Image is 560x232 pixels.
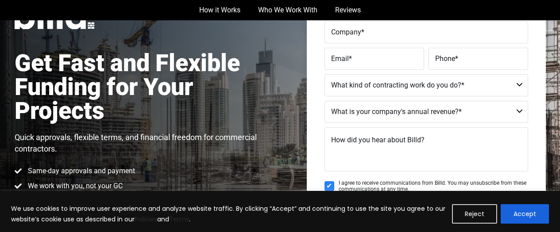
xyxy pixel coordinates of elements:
[169,215,189,224] a: Terms
[135,215,157,224] a: Policies
[15,51,264,123] h1: Get Fast and Flexible Funding for Your Projects
[11,203,445,224] p: We use cookies to improve user experience and analyze website traffic. By clicking “Accept” and c...
[331,54,349,63] span: Email
[26,166,135,176] span: Same-day approvals and payment
[452,204,497,224] button: Reject
[435,54,455,63] span: Phone
[331,136,425,144] span: How did you hear about Billd?
[15,132,264,155] p: Quick approvals, flexible terms, and financial freedom for commercial contractors.
[324,181,334,191] input: I agree to receive communications from Billd. You may unsubscribe from these communications at an...
[339,180,528,193] span: I agree to receive communications from Billd. You may unsubscribe from these communications at an...
[331,28,361,36] span: Company
[26,181,123,191] span: We work with you, not your GC
[501,204,549,224] button: Accept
